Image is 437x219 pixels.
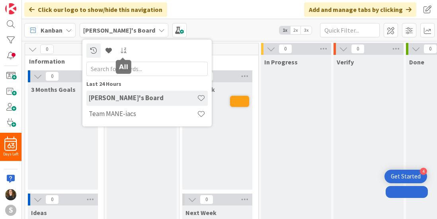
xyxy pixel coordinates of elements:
span: 0 [200,195,213,204]
div: Last 24 Hours [86,80,208,88]
span: 3 Months Goals [31,85,76,93]
span: To Do [183,57,248,65]
input: Search for boards... [86,62,208,76]
h4: Team MANE-iacs [89,110,197,118]
div: Add and manage tabs by clicking [304,2,416,17]
span: 63 [7,143,15,149]
h4: [PERSON_NAME]'s Board [89,94,197,102]
div: Open Get Started checklist, remaining modules: 4 [384,170,427,183]
div: Get Started [391,172,421,180]
div: Click our logo to show/hide this navigation [24,2,167,17]
div: 4 [420,168,427,175]
span: Information [29,57,94,65]
span: 0 [279,44,292,54]
b: [PERSON_NAME]'s Board [83,26,155,34]
span: 3x [301,26,312,34]
span: 0 [40,45,54,54]
span: In Progress [264,58,298,66]
span: Ideas [31,209,47,217]
span: Next Week [185,209,217,217]
span: Kanban [41,25,62,35]
input: Quick Filter... [320,23,380,37]
img: Visit kanbanzone.com [5,3,16,14]
span: 1x [279,26,290,34]
span: Done [409,58,424,66]
h5: All [119,63,128,71]
img: KP [5,189,16,200]
span: 2x [290,26,301,34]
span: 0 [423,44,437,54]
span: 0 [45,72,59,81]
span: 0 [45,195,59,204]
div: S [5,205,16,216]
span: Verify [337,58,354,66]
span: 0 [351,44,365,54]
